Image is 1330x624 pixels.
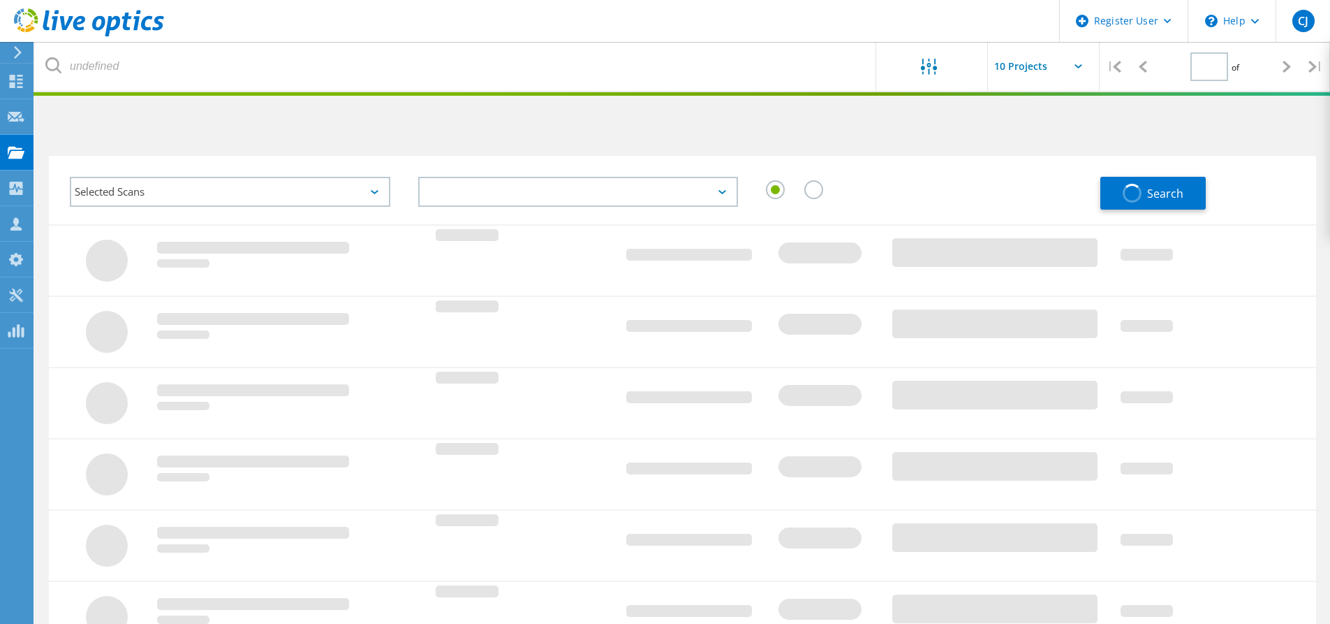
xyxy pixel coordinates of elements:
[1147,186,1183,201] span: Search
[1205,15,1218,27] svg: \n
[1100,177,1206,210] button: Search
[70,177,390,207] div: Selected Scans
[1298,15,1308,27] span: CJ
[1232,61,1239,73] span: of
[1301,42,1330,92] div: |
[35,42,877,91] input: undefined
[1100,42,1128,92] div: |
[14,29,164,39] a: Live Optics Dashboard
